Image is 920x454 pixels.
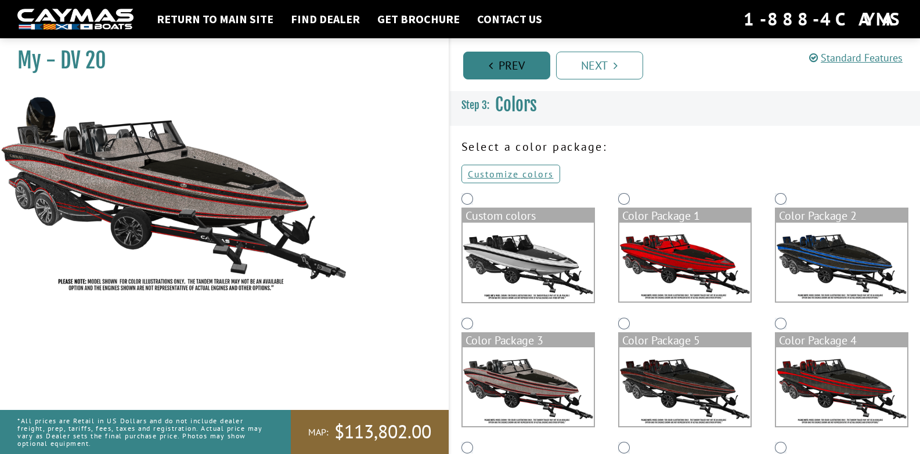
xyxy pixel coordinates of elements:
a: Customize colors [461,165,560,183]
p: *All prices are Retail in US Dollars and do not include dealer freight, prep, tariffs, fees, taxe... [17,411,265,453]
img: color_package_384.png [463,347,594,426]
div: 1-888-4CAYMAS [744,6,903,32]
div: Color Package 4 [776,333,907,347]
a: Next [556,52,643,79]
a: MAP:$113,802.00 [291,410,449,454]
h1: My - DV 20 [17,48,420,74]
a: Get Brochure [371,12,466,27]
div: Color Package 3 [463,333,594,347]
div: Custom colors [463,209,594,223]
img: color_package_385.png [619,347,751,426]
span: MAP: [308,426,329,438]
a: Return to main site [151,12,279,27]
img: color_package_382.png [619,223,751,302]
img: white-logo-c9c8dbefe5ff5ceceb0f0178aa75bf4bb51f6bca0971e226c86eb53dfe498488.png [17,9,134,30]
p: Select a color package: [461,138,909,155]
div: Color Package 1 [619,209,751,223]
a: Contact Us [471,12,548,27]
div: Color Package 5 [619,333,751,347]
img: color_package_383.png [776,223,907,302]
div: Color Package 2 [776,209,907,223]
a: Find Dealer [285,12,366,27]
img: DV22-Base-Layer.png [463,223,594,302]
span: $113,802.00 [334,420,431,444]
a: Prev [463,52,550,79]
img: color_package_386.png [776,347,907,426]
a: Standard Features [809,51,903,64]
